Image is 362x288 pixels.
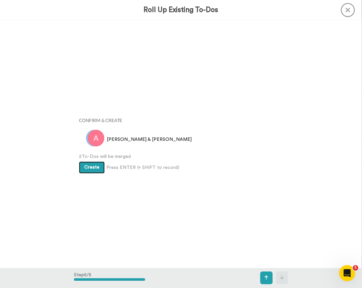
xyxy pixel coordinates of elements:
span: 5 [353,265,358,271]
span: [PERSON_NAME] & [PERSON_NAME] [107,136,192,143]
span: Press ENTER (+ SHIFT to record) [106,164,179,171]
iframe: Intercom live chat [339,265,355,281]
div: Step 5 / 5 [74,268,145,288]
img: avatar [88,130,104,147]
h3: Roll Up Existing To-Dos [144,6,218,14]
span: Create [84,165,99,170]
button: Create [79,162,105,174]
img: e.png [86,130,103,147]
h4: Confirm & Create [79,118,283,123]
span: 2 To-Dos will be merged [79,153,283,160]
